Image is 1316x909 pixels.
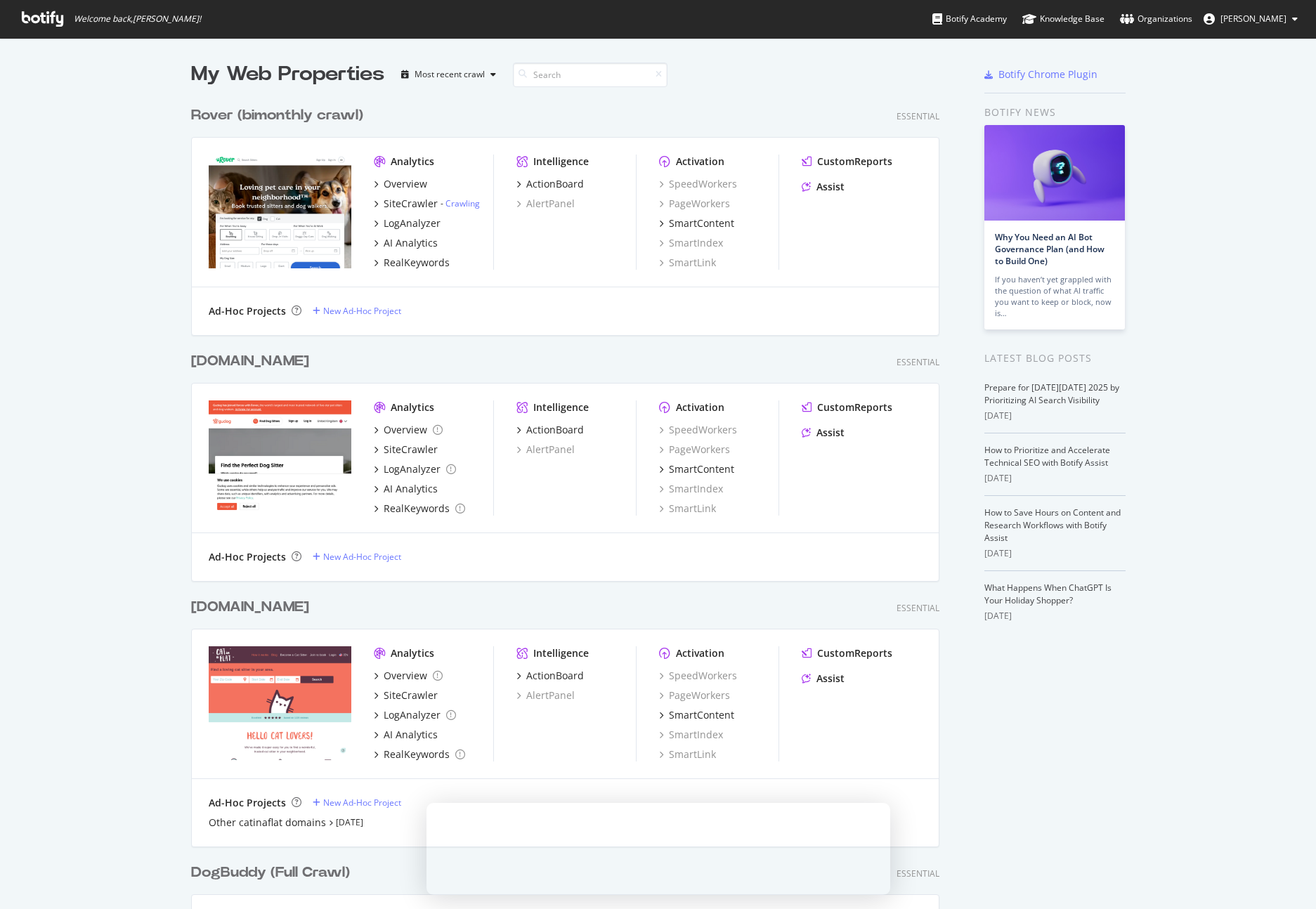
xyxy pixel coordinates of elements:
div: Overview [384,669,427,683]
div: AI Analytics [384,728,438,742]
div: LogAnalyzer [384,462,441,476]
a: PageWorkers [659,443,730,457]
div: CustomReports [817,400,892,414]
div: CustomReports [817,646,892,660]
a: New Ad-Hoc Project [313,797,401,809]
div: SpeedWorkers [659,177,737,191]
div: AI Analytics [384,236,438,250]
div: LogAnalyzer [384,708,441,722]
div: Essential [897,602,939,614]
div: Essential [897,356,939,368]
div: If you haven’t yet grappled with the question of what AI traffic you want to keep or block, now is… [995,274,1114,319]
div: Essential [897,110,939,122]
div: SmartContent [669,462,734,476]
div: Ad-Hoc Projects [209,304,286,318]
a: CustomReports [802,155,892,169]
a: SmartIndex [659,482,723,496]
div: SpeedWorkers [659,423,737,437]
div: RealKeywords [384,747,450,761]
a: Assist [802,426,845,440]
div: ActionBoard [526,423,584,437]
div: Botify Academy [932,12,1007,26]
div: [DOMAIN_NAME] [191,597,309,617]
a: PageWorkers [659,688,730,702]
span: Welcome back, [PERSON_NAME] ! [74,13,201,25]
a: AlertPanel [516,197,575,211]
a: New Ad-Hoc Project [313,305,401,317]
div: [DATE] [984,547,1126,560]
a: SiteCrawler [374,443,438,457]
a: PageWorkers [659,197,730,211]
div: CustomReports [817,155,892,169]
div: Intelligence [533,400,589,414]
a: ActionBoard [516,177,584,191]
a: RealKeywords [374,502,465,516]
a: LogAnalyzer [374,216,441,230]
a: Why You Need an AI Bot Governance Plan (and How to Build One) [995,231,1105,267]
a: Prepare for [DATE][DATE] 2025 by Prioritizing AI Search Visibility [984,381,1119,406]
a: Other catinaflat domains [209,816,326,830]
a: Rover (bimonthly crawl) [191,105,369,126]
div: Most recent crawl [415,70,485,79]
a: SmartLink [659,256,716,270]
div: RealKeywords [384,502,450,516]
div: Overview [384,177,427,191]
div: Ad-Hoc Projects [209,796,286,810]
a: SmartLink [659,502,716,516]
img: rover.com [209,155,351,268]
a: Overview [374,177,427,191]
div: Assist [816,180,845,194]
div: Intelligence [533,155,589,169]
img: gudog.com [209,400,351,514]
div: Overview [384,423,427,437]
div: Activation [676,400,724,414]
iframe: Survey from Botify [426,803,890,895]
a: Overview [374,423,443,437]
div: SmartContent [669,708,734,722]
input: Search [513,63,667,87]
div: Essential [897,868,939,879]
div: SiteCrawler [384,443,438,457]
div: SmartIndex [659,236,723,250]
a: SiteCrawler [374,688,438,702]
a: Assist [802,672,845,686]
span: Jonathan Baldwin [1220,13,1286,25]
a: AI Analytics [374,482,438,496]
div: [DATE] [984,410,1126,422]
div: SmartIndex [659,728,723,742]
div: RealKeywords [384,256,450,270]
a: Crawling [445,197,480,209]
div: Knowledge Base [1022,12,1105,26]
a: SiteCrawler- Crawling [374,197,480,211]
a: ActionBoard [516,669,584,683]
div: Analytics [391,400,434,414]
button: Most recent crawl [396,63,502,86]
div: Botify news [984,105,1126,120]
a: SmartContent [659,216,734,230]
a: SmartLink [659,747,716,761]
a: How to Prioritize and Accelerate Technical SEO with Botify Assist [984,444,1110,469]
div: Intelligence [533,646,589,660]
div: ActionBoard [526,669,584,683]
a: Botify Chrome Plugin [984,67,1097,81]
iframe: Intercom live chat [1268,861,1302,895]
div: New Ad-Hoc Project [323,305,401,317]
div: New Ad-Hoc Project [323,797,401,809]
div: SmartContent [669,216,734,230]
a: New Ad-Hoc Project [313,551,401,563]
a: RealKeywords [374,747,465,761]
a: AlertPanel [516,688,575,702]
a: AI Analytics [374,728,438,742]
div: AI Analytics [384,482,438,496]
div: [DATE] [984,610,1126,622]
div: [DOMAIN_NAME] [191,351,309,372]
a: LogAnalyzer [374,462,456,476]
a: SpeedWorkers [659,669,737,683]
